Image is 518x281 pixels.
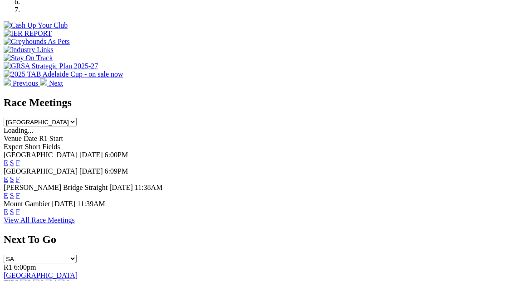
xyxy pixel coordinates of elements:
[39,135,63,142] span: R1 Start
[4,78,11,86] img: chevron-left-pager-white.svg
[25,143,41,150] span: Short
[4,70,123,78] img: 2025 TAB Adelaide Cup - on sale now
[4,143,23,150] span: Expert
[14,263,36,271] span: 6:00pm
[40,79,63,87] a: Next
[40,78,47,86] img: chevron-right-pager-white.svg
[4,62,98,70] img: GRSA Strategic Plan 2025-27
[16,175,20,183] a: F
[4,38,70,46] img: Greyhounds As Pets
[4,54,53,62] img: Stay On Track
[42,143,60,150] span: Fields
[4,271,78,279] a: [GEOGRAPHIC_DATA]
[105,151,128,159] span: 6:00PM
[4,159,8,167] a: E
[16,192,20,199] a: F
[4,200,50,208] span: Mount Gambier
[10,159,14,167] a: S
[49,79,63,87] span: Next
[16,208,20,216] a: F
[105,167,128,175] span: 6:09PM
[79,151,103,159] span: [DATE]
[4,29,52,38] img: IER REPORT
[4,97,514,109] h2: Race Meetings
[16,159,20,167] a: F
[10,175,14,183] a: S
[4,175,8,183] a: E
[135,184,163,191] span: 11:38AM
[13,79,38,87] span: Previous
[4,216,75,224] a: View All Race Meetings
[4,46,54,54] img: Industry Links
[4,208,8,216] a: E
[4,21,68,29] img: Cash Up Your Club
[52,200,76,208] span: [DATE]
[4,126,33,134] span: Loading...
[77,200,105,208] span: 11:39AM
[109,184,133,191] span: [DATE]
[4,151,78,159] span: [GEOGRAPHIC_DATA]
[10,208,14,216] a: S
[4,184,108,191] span: [PERSON_NAME] Bridge Straight
[24,135,37,142] span: Date
[4,135,22,142] span: Venue
[4,192,8,199] a: E
[4,263,12,271] span: R1
[4,167,78,175] span: [GEOGRAPHIC_DATA]
[4,233,514,246] h2: Next To Go
[4,79,40,87] a: Previous
[10,192,14,199] a: S
[79,167,103,175] span: [DATE]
